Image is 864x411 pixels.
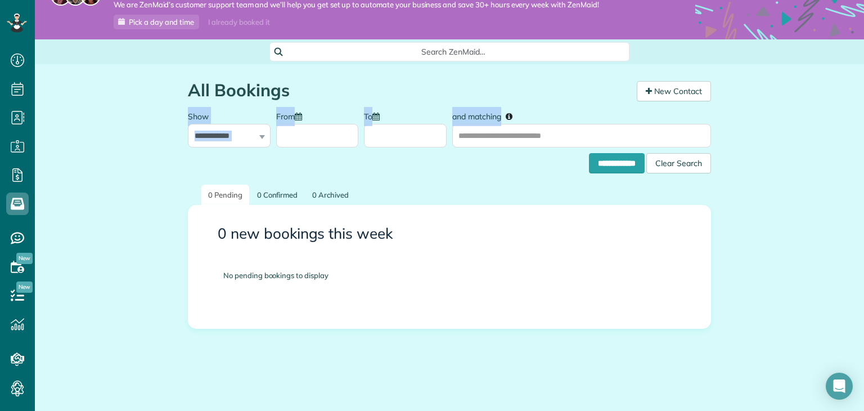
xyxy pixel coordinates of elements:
[637,81,711,101] a: New Contact
[646,153,711,173] div: Clear Search
[305,185,355,205] a: 0 Archived
[201,185,249,205] a: 0 Pending
[201,15,276,29] div: I already booked it
[16,282,33,293] span: New
[114,15,199,29] a: Pick a day and time
[16,253,33,264] span: New
[646,155,711,164] a: Clear Search
[129,17,194,26] span: Pick a day and time
[276,105,308,126] label: From
[250,185,305,205] a: 0 Confirmed
[218,226,681,242] h3: 0 new bookings this week
[188,81,628,100] h1: All Bookings
[206,253,692,298] div: No pending bookings to display
[364,105,385,126] label: To
[452,105,520,126] label: and matching
[826,373,853,400] div: Open Intercom Messenger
